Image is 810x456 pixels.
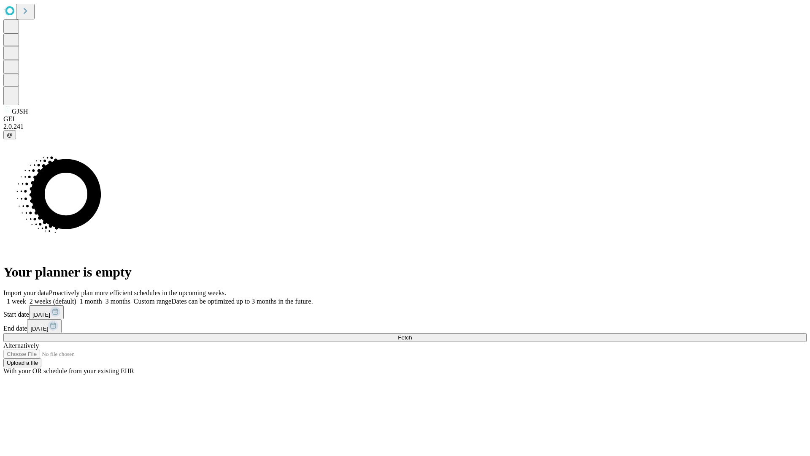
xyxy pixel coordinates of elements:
button: [DATE] [29,305,64,319]
span: 1 week [7,298,26,305]
div: 2.0.241 [3,123,807,130]
span: GJSH [12,108,28,115]
div: GEI [3,115,807,123]
span: Fetch [398,334,412,341]
span: Import your data [3,289,49,296]
div: End date [3,319,807,333]
button: @ [3,130,16,139]
button: Upload a file [3,358,41,367]
span: Proactively plan more efficient schedules in the upcoming weeks. [49,289,226,296]
span: [DATE] [30,326,48,332]
span: [DATE] [32,312,50,318]
span: Dates can be optimized up to 3 months in the future. [171,298,313,305]
span: 3 months [105,298,130,305]
span: Custom range [134,298,171,305]
span: With your OR schedule from your existing EHR [3,367,134,375]
button: Fetch [3,333,807,342]
span: Alternatively [3,342,39,349]
h1: Your planner is empty [3,264,807,280]
span: @ [7,132,13,138]
span: 2 weeks (default) [30,298,76,305]
button: [DATE] [27,319,62,333]
div: Start date [3,305,807,319]
span: 1 month [80,298,102,305]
